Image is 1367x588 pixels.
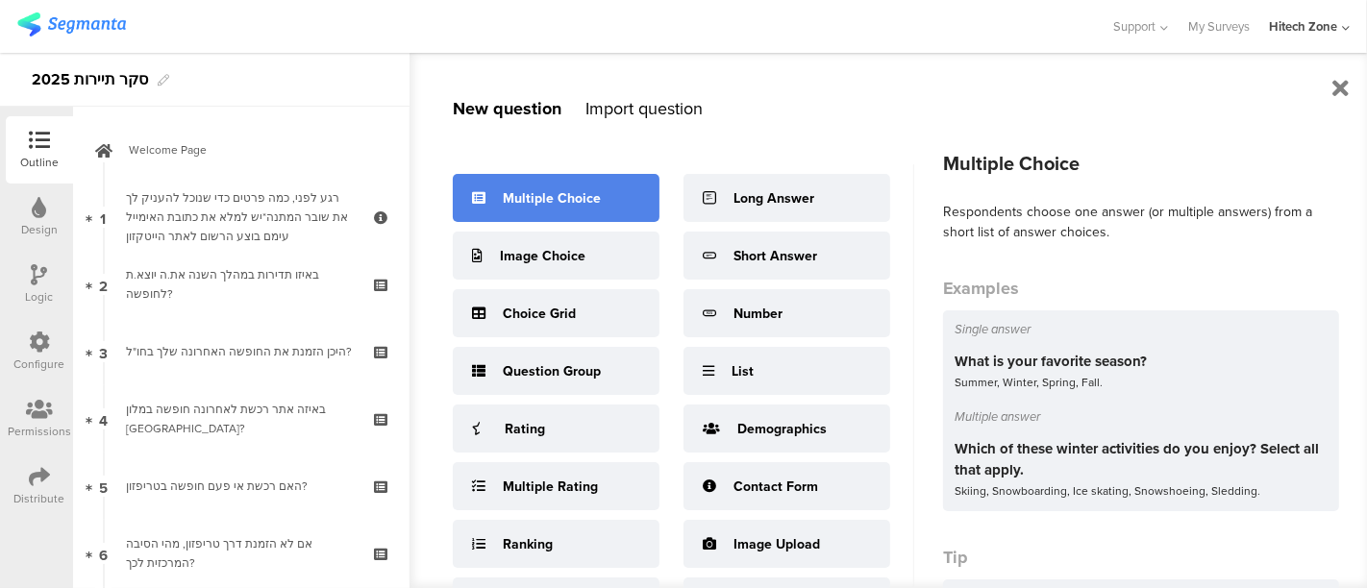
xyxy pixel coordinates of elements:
div: Contact Form [733,477,818,497]
div: Number [733,304,783,324]
span: Welcome Page [129,140,375,159]
div: Design [21,221,58,238]
span: 3 [99,341,108,362]
div: Multiple answer [955,407,1328,426]
div: Long Answer [733,188,814,208]
span: 6 [99,543,108,564]
div: Import question [585,96,703,121]
div: Tip [943,545,1339,570]
div: Demographics [737,419,827,439]
div: Single answer [955,320,1328,338]
div: Multiple Choice [943,149,1339,178]
div: Respondents choose one answer (or multiple answers) from a short list of answer choices. [943,202,1339,242]
a: 6 אם לא הזמנת דרך טריפזון, מהי הסיבה המרכזית לכך? [78,520,405,587]
a: 4 באיזה אתר רכשת לאחרונה חופשה במלון [GEOGRAPHIC_DATA]? [78,385,405,453]
div: Image Choice [500,246,585,266]
div: Image Upload [733,534,820,554]
div: Rating [505,419,545,439]
div: Configure [14,355,65,373]
div: Multiple Rating [503,477,598,497]
div: Which of these winter activities do you enjoy? Select all that apply. [955,438,1328,480]
div: Ranking [503,534,553,554]
a: 3 היכן הזמנת את החופשה האחרונה שלך בחו"ל? [78,318,405,385]
div: היכן הזמנת את החופשה האחרונה שלך בחו"ל? [126,342,356,361]
div: Outline [20,154,59,171]
a: 5 האם רכשת אי פעם חופשה בטריפזון? [78,453,405,520]
div: Distribute [14,490,65,507]
div: What is your favorite season? [955,351,1328,372]
div: רגע לפני, כמה פרטים כדי שנוכל להעניק לך את שובר המתנה*יש למלא את כתובת האימייל עימם בוצע הרשום לא... [126,188,356,246]
div: סקר תיירות 2025 [32,64,148,95]
a: 1 רגע לפני, כמה פרטים כדי שנוכל להעניק לך את שובר המתנה*יש למלא את כתובת האימייל עימם בוצע הרשום ... [78,184,405,251]
div: האם רכשת אי פעם חופשה בטריפזון? [126,477,356,496]
a: Welcome Page [78,116,405,184]
div: Question Group [503,361,601,381]
div: List [732,361,754,381]
div: Hitech Zone [1269,17,1337,36]
img: segmanta logo [17,12,126,37]
span: 2 [99,274,108,295]
span: Support [1114,17,1156,36]
div: באיזו תדירות במהלך השנה את.ה יוצא.ת לחופשה? [126,265,356,304]
div: Choice Grid [503,304,576,324]
div: New question [453,96,561,121]
div: Permissions [8,423,71,440]
div: Multiple Choice [503,188,601,208]
div: Skiing, Snowboarding, Ice skating, Snowshoeing, Sledding. [955,480,1328,502]
span: 1 [101,207,107,228]
a: 2 באיזו תדירות במהלך השנה את.ה יוצא.ת לחופשה? [78,251,405,318]
div: Examples [943,276,1339,301]
div: אם לא הזמנת דרך טריפזון, מהי הסיבה המרכזית לכך? [126,534,356,573]
div: Short Answer [733,246,817,266]
span: 4 [99,408,108,429]
div: Logic [26,288,54,306]
span: 5 [99,476,108,497]
div: באיזה אתר רכשת לאחרונה חופשה במלון בישראל? [126,400,356,438]
div: Summer, Winter, Spring, Fall. [955,372,1328,393]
